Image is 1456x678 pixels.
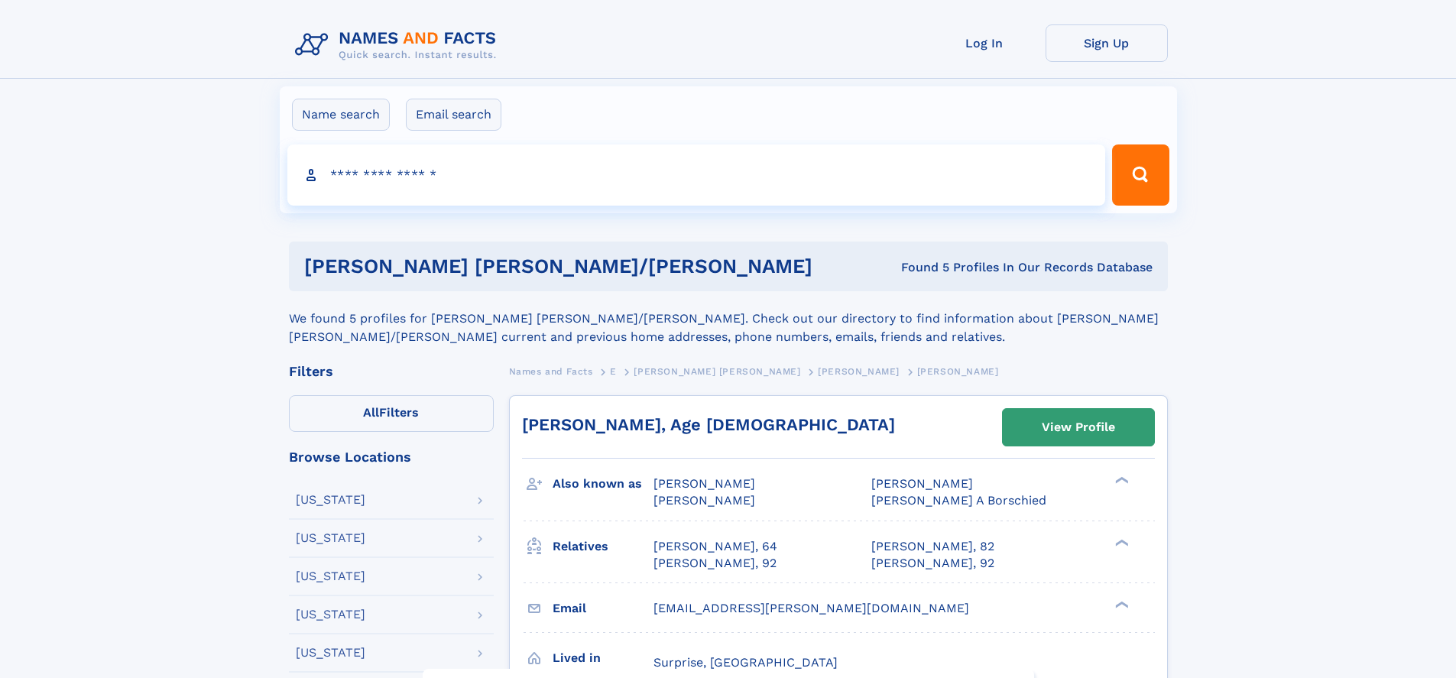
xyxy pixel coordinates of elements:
[653,476,755,491] span: [PERSON_NAME]
[363,405,379,420] span: All
[289,24,509,66] img: Logo Names and Facts
[1111,599,1130,609] div: ❯
[653,601,969,615] span: [EMAIL_ADDRESS][PERSON_NAME][DOMAIN_NAME]
[871,555,994,572] a: [PERSON_NAME], 92
[1111,537,1130,547] div: ❯
[287,144,1106,206] input: search input
[296,647,365,659] div: [US_STATE]
[289,450,494,464] div: Browse Locations
[653,538,777,555] a: [PERSON_NAME], 64
[406,99,501,131] label: Email search
[871,476,973,491] span: [PERSON_NAME]
[653,555,777,572] a: [PERSON_NAME], 92
[917,366,999,377] span: [PERSON_NAME]
[1003,409,1154,446] a: View Profile
[289,291,1168,346] div: We found 5 profiles for [PERSON_NAME] [PERSON_NAME]/[PERSON_NAME]. Check out our directory to fin...
[289,395,494,432] label: Filters
[296,608,365,621] div: [US_STATE]
[553,471,653,497] h3: Also known as
[1112,144,1169,206] button: Search Button
[509,362,593,381] a: Names and Facts
[553,534,653,560] h3: Relatives
[634,362,800,381] a: [PERSON_NAME] [PERSON_NAME]
[871,538,994,555] a: [PERSON_NAME], 82
[610,366,617,377] span: E
[304,257,857,276] h1: [PERSON_NAME] [PERSON_NAME]/[PERSON_NAME]
[923,24,1046,62] a: Log In
[871,493,1046,508] span: [PERSON_NAME] A Borschied
[296,532,365,544] div: [US_STATE]
[289,365,494,378] div: Filters
[857,259,1153,276] div: Found 5 Profiles In Our Records Database
[522,415,895,434] a: [PERSON_NAME], Age [DEMOGRAPHIC_DATA]
[1111,475,1130,485] div: ❯
[553,595,653,621] h3: Email
[1042,410,1115,445] div: View Profile
[296,570,365,582] div: [US_STATE]
[1046,24,1168,62] a: Sign Up
[653,493,755,508] span: [PERSON_NAME]
[610,362,617,381] a: E
[818,366,900,377] span: [PERSON_NAME]
[292,99,390,131] label: Name search
[553,645,653,671] h3: Lived in
[818,362,900,381] a: [PERSON_NAME]
[653,655,838,670] span: Surprise, [GEOGRAPHIC_DATA]
[634,366,800,377] span: [PERSON_NAME] [PERSON_NAME]
[296,494,365,506] div: [US_STATE]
